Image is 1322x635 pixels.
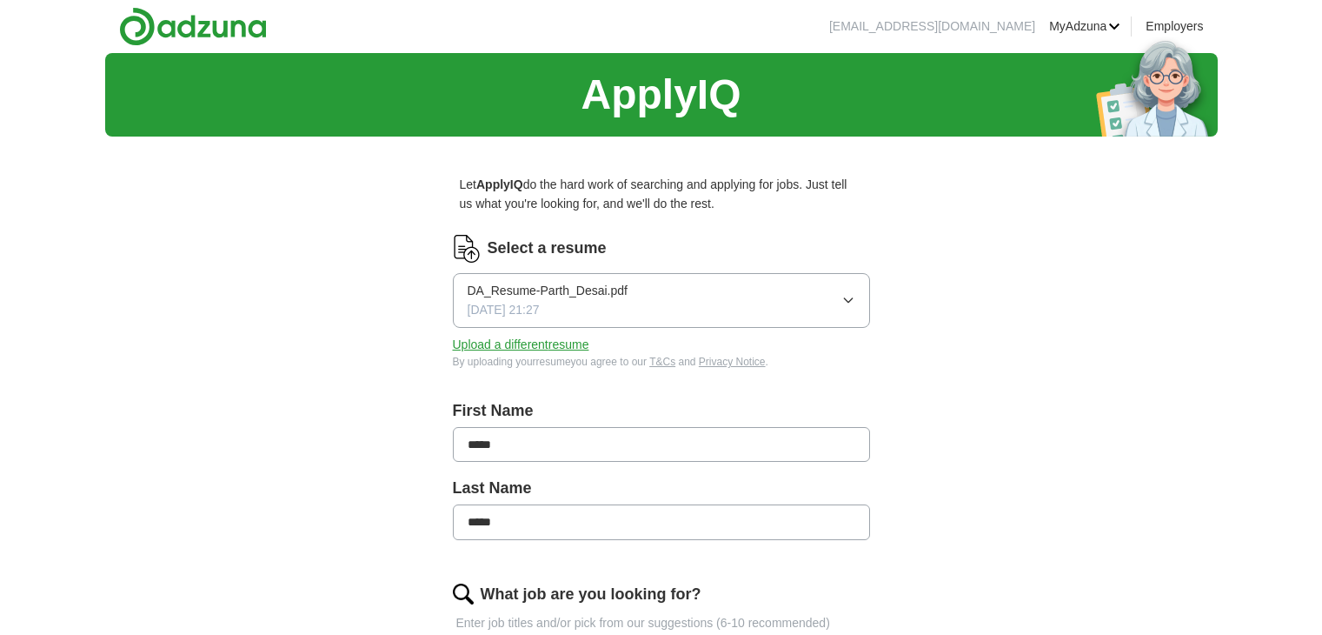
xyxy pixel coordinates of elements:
[453,335,589,354] button: Upload a differentresume
[481,582,701,607] label: What job are you looking for?
[488,236,607,261] label: Select a resume
[829,17,1035,36] li: [EMAIL_ADDRESS][DOMAIN_NAME]
[453,235,481,263] img: CV Icon
[119,7,267,46] img: Adzuna logo
[468,281,628,300] span: DA_Resume-Parth_Desai.pdf
[581,62,741,129] h1: ApplyIQ
[476,177,523,191] strong: ApplyIQ
[453,354,870,371] div: By uploading your resume you agree to our and .
[453,584,474,605] img: search.png
[468,300,540,319] span: [DATE] 21:27
[453,476,870,501] label: Last Name
[453,273,870,328] button: DA_Resume-Parth_Desai.pdf[DATE] 21:27
[453,398,870,424] label: First Name
[699,356,766,368] a: Privacy Notice
[453,613,870,632] p: Enter job titles and/or pick from our suggestions (6-10 recommended)
[649,356,675,368] a: T&Cs
[1049,17,1120,36] a: MyAdzuna
[1146,17,1203,36] a: Employers
[453,168,870,221] p: Let do the hard work of searching and applying for jobs. Just tell us what you're looking for, an...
